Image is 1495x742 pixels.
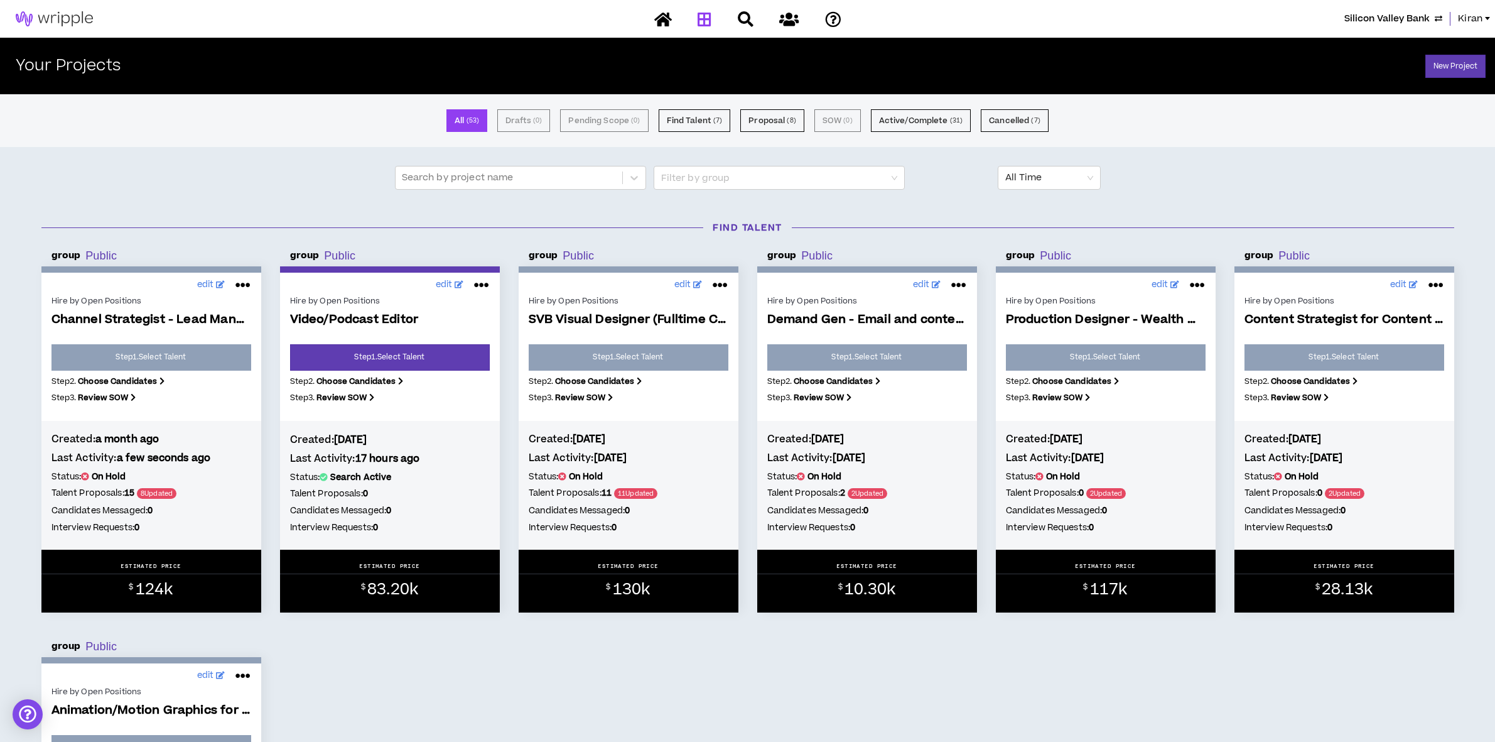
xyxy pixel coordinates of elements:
b: On Hold [92,471,126,483]
b: a few seconds ago [117,451,211,465]
span: 2 Updated [848,488,887,499]
h5: Status: [290,471,490,484]
b: 15 [124,487,134,499]
h5: Candidates Messaged: [290,504,490,518]
b: On Hold [807,471,842,483]
b: 0 [134,521,139,534]
span: edit [197,669,214,682]
b: 0 [1079,487,1084,499]
p: group [51,249,81,263]
small: ( 53 ) [467,115,480,126]
b: [DATE] [573,432,606,446]
h5: Status: [1244,470,1444,484]
button: Pending Scope (0) [560,109,648,132]
button: Silicon Valley Bank [1344,12,1442,26]
small: ( 0 ) [843,115,852,126]
h5: Talent Proposals: [51,486,251,501]
h5: Status: [51,470,251,484]
p: Public [1273,247,1310,265]
b: 0 [148,505,153,517]
p: Step 2 . [767,376,967,387]
div: Hire by Open Positions [1244,295,1444,307]
h4: Last Activity: [290,452,490,466]
p: Step 2 . [529,376,728,387]
button: Drafts (0) [497,109,550,132]
p: Public [80,247,117,265]
small: ( 7 ) [713,115,722,126]
h5: Interview Requests: [1244,521,1444,535]
p: group [767,249,797,263]
small: ( 7 ) [1031,115,1040,126]
b: [DATE] [833,451,866,465]
b: 0 [1327,521,1332,534]
p: Step 3 . [529,392,728,403]
p: Step 3 . [51,392,251,403]
h4: Last Activity: [529,451,728,465]
h3: Find Talent [32,221,1464,234]
b: Choose Candidates [78,376,157,387]
span: Production Designer - Wealth Management [1006,313,1206,327]
p: Step 2 . [1244,376,1444,387]
sup: $ [606,582,610,592]
span: edit [1390,278,1407,292]
div: Hire by Open Positions [290,295,490,307]
sup: $ [361,582,365,592]
a: edit [1148,275,1183,295]
h5: Status: [767,470,967,484]
span: edit [197,278,214,292]
a: New Project [1425,55,1486,78]
b: 17 hours ago [355,452,420,466]
b: On Hold [1046,471,1081,483]
p: Step 2 . [51,376,251,387]
span: Kiran [1458,12,1482,26]
h2: Your Projects [16,57,121,75]
b: 2 [840,487,845,499]
b: 0 [850,521,855,534]
b: 0 [1089,521,1094,534]
small: ( 0 ) [631,115,640,126]
b: Choose Candidates [555,376,634,387]
div: Hire by Open Positions [51,295,251,307]
span: Animation/Motion Graphics for Content Mkgt Tea... [51,704,251,718]
h4: Created: [767,432,967,446]
b: Review SOW [78,392,128,403]
p: group [529,249,558,263]
span: 8 Updated [137,488,176,499]
sup: $ [129,582,133,592]
b: 0 [363,488,368,500]
h5: Interview Requests: [1006,521,1206,535]
b: a month ago [95,432,159,446]
sup: $ [838,582,843,592]
p: ESTIMATED PRICE [836,562,897,570]
p: group [1244,249,1274,263]
p: Step 2 . [290,376,490,387]
b: 11 [602,487,612,499]
button: Active/Complete (31) [871,109,971,132]
b: 0 [386,505,391,517]
b: [DATE] [594,451,627,465]
h5: Candidates Messaged: [1006,504,1206,518]
button: Cancelled (7) [981,109,1049,132]
small: ( 31 ) [950,115,963,126]
a: edit [1387,275,1422,295]
small: ( 8 ) [787,115,796,126]
span: 124k [136,579,173,601]
b: 0 [1317,487,1322,499]
span: 2 Updated [1086,488,1126,499]
span: edit [674,278,691,292]
p: Step 3 . [1006,392,1206,403]
b: Choose Candidates [1271,376,1350,387]
b: On Hold [1285,471,1319,483]
span: Demand Gen - Email and content writer [767,313,967,327]
span: Content Strategist for Content Audit [1244,313,1444,327]
p: ESTIMATED PRICE [598,562,659,570]
button: SOW (0) [814,109,861,132]
span: 130k [613,579,650,601]
button: Find Talent (7) [659,109,731,132]
h5: Interview Requests: [767,521,967,535]
button: Proposal (8) [740,109,804,132]
button: All (53) [446,109,487,132]
span: edit [436,278,453,292]
p: Step 3 . [767,392,967,403]
h5: Talent Proposals: [290,487,490,501]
